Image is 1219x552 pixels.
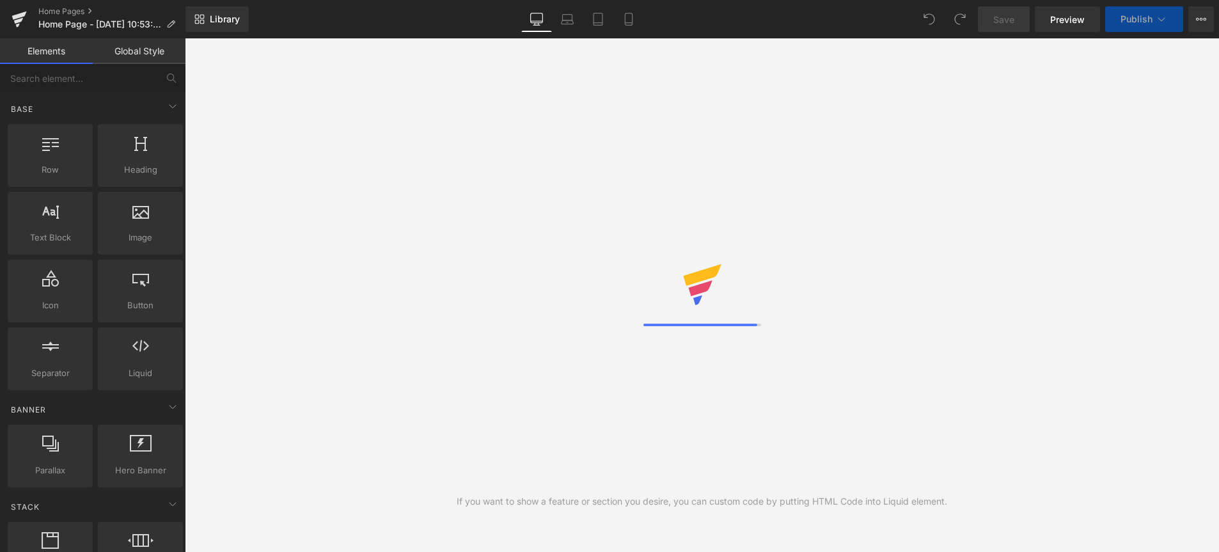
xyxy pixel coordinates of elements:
span: Library [210,13,240,25]
span: Liquid [102,367,179,380]
span: Separator [12,367,89,380]
a: Mobile [613,6,644,32]
span: Icon [12,299,89,312]
a: Laptop [552,6,583,32]
a: Global Style [93,38,185,64]
a: Home Pages [38,6,185,17]
span: Publish [1121,14,1152,24]
button: Redo [947,6,973,32]
div: If you want to show a feature or section you desire, you can custom code by putting HTML Code int... [457,494,947,509]
span: Button [102,299,179,312]
button: Publish [1105,6,1183,32]
span: Heading [102,163,179,177]
span: Parallax [12,464,89,477]
span: Save [993,13,1014,26]
button: More [1188,6,1214,32]
span: Hero Banner [102,464,179,477]
a: Tablet [583,6,613,32]
span: Home Page - [DATE] 10:53:05 [38,19,161,29]
a: Preview [1035,6,1100,32]
span: Preview [1050,13,1085,26]
span: Image [102,231,179,244]
a: New Library [185,6,249,32]
span: Banner [10,404,47,416]
span: Base [10,103,35,115]
a: Desktop [521,6,552,32]
span: Text Block [12,231,89,244]
span: Stack [10,501,41,513]
button: Undo [916,6,942,32]
span: Row [12,163,89,177]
